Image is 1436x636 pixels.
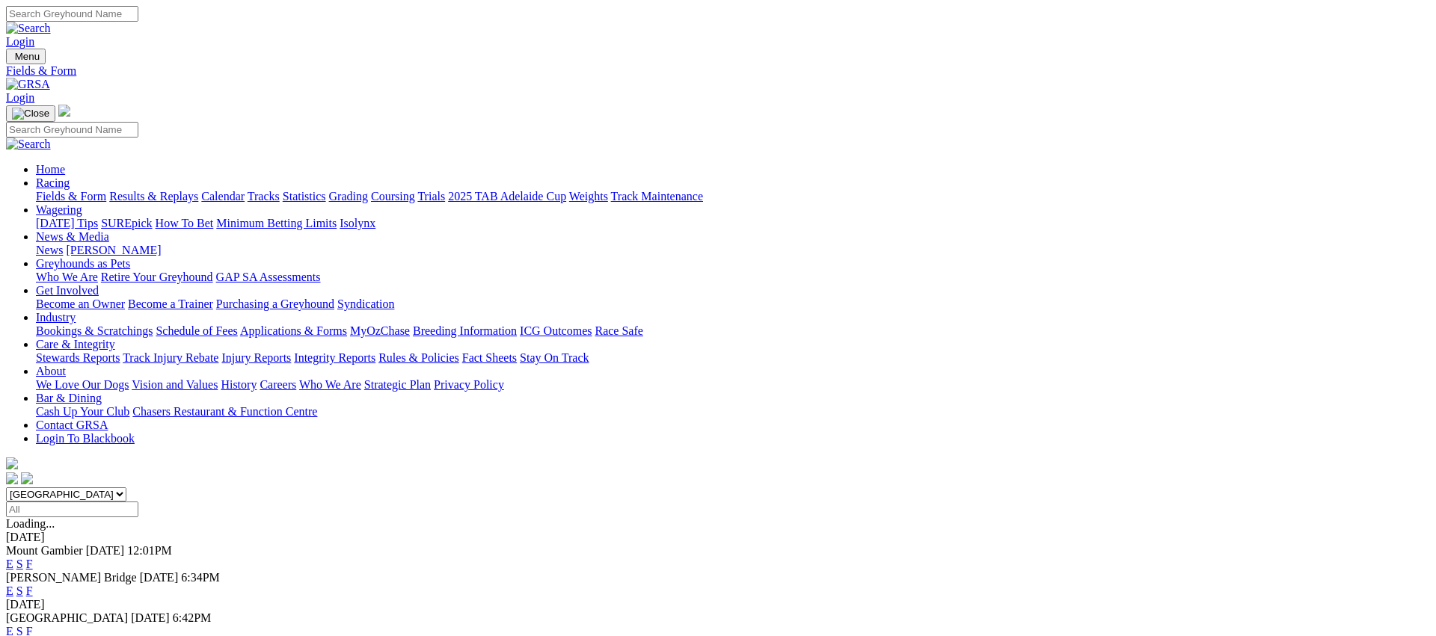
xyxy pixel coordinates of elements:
a: S [16,558,23,570]
a: Stay On Track [520,351,589,364]
a: Who We Are [36,271,98,283]
a: Integrity Reports [294,351,375,364]
a: Industry [36,311,76,324]
a: ICG Outcomes [520,324,592,337]
a: Become an Owner [36,297,125,310]
span: [DATE] [131,611,170,624]
a: Results & Replays [109,190,198,203]
div: News & Media [36,244,1430,257]
a: How To Bet [156,217,214,229]
a: Weights [569,190,608,203]
a: Become a Trainer [128,297,213,310]
a: Statistics [283,190,326,203]
a: F [26,558,33,570]
a: Bar & Dining [36,392,102,404]
span: [PERSON_NAME] Bridge [6,571,137,584]
img: Search [6,22,51,35]
a: Stewards Reports [36,351,120,364]
a: Vision and Values [132,378,218,391]
a: Privacy Policy [434,378,504,391]
a: Login [6,35,34,48]
a: Cash Up Your Club [36,405,129,418]
a: Calendar [201,190,245,203]
div: Care & Integrity [36,351,1430,365]
button: Toggle navigation [6,105,55,122]
a: [PERSON_NAME] [66,244,161,256]
a: News & Media [36,230,109,243]
div: Get Involved [36,297,1430,311]
div: [DATE] [6,598,1430,611]
a: Racing [36,176,70,189]
a: Fields & Form [36,190,106,203]
a: Strategic Plan [364,378,431,391]
span: Mount Gambier [6,544,83,557]
img: Search [6,138,51,151]
a: Applications & Forms [240,324,347,337]
a: Contact GRSA [36,419,108,431]
a: We Love Our Dogs [36,378,129,391]
span: [GEOGRAPHIC_DATA] [6,611,128,624]
a: Breeding Information [413,324,517,337]
a: Syndication [337,297,394,310]
a: Fields & Form [6,64,1430,78]
a: Home [36,163,65,176]
a: Minimum Betting Limits [216,217,337,229]
a: Bookings & Scratchings [36,324,153,337]
a: GAP SA Assessments [216,271,321,283]
span: [DATE] [140,571,179,584]
a: Schedule of Fees [156,324,237,337]
a: MyOzChase [350,324,410,337]
a: Wagering [36,203,82,216]
a: E [6,584,13,597]
div: Racing [36,190,1430,203]
img: GRSA [6,78,50,91]
a: News [36,244,63,256]
a: Purchasing a Greyhound [216,297,334,310]
a: Rules & Policies [378,351,459,364]
a: Greyhounds as Pets [36,257,130,270]
a: Grading [329,190,368,203]
a: Fact Sheets [462,351,517,364]
span: 12:01PM [127,544,172,557]
a: Who We Are [299,378,361,391]
a: Injury Reports [221,351,291,364]
div: Greyhounds as Pets [36,271,1430,284]
a: Trials [417,190,445,203]
a: SUREpick [101,217,152,229]
a: Isolynx [340,217,375,229]
span: Loading... [6,517,55,530]
div: Industry [36,324,1430,338]
img: facebook.svg [6,472,18,484]
img: Close [12,108,49,120]
a: Get Involved [36,284,99,297]
input: Search [6,6,138,22]
span: [DATE] [86,544,125,557]
button: Toggle navigation [6,49,46,64]
a: Track Injury Rebate [123,351,218,364]
a: History [221,378,257,391]
a: Track Maintenance [611,190,703,203]
a: Retire Your Greyhound [101,271,213,283]
span: Menu [15,51,40,62]
a: About [36,365,66,377]
a: Tracks [248,190,280,203]
div: Wagering [36,217,1430,230]
a: Coursing [371,190,415,203]
a: 2025 TAB Adelaide Cup [448,190,566,203]
a: Login To Blackbook [36,432,135,445]
img: logo-grsa-white.png [6,457,18,469]
a: F [26,584,33,597]
input: Select date [6,501,138,517]
img: twitter.svg [21,472,33,484]
span: 6:42PM [173,611,212,624]
img: logo-grsa-white.png [58,105,70,117]
a: E [6,558,13,570]
a: Race Safe [595,324,642,337]
span: 6:34PM [181,571,220,584]
a: Careers [260,378,296,391]
a: Login [6,91,34,104]
a: Care & Integrity [36,338,115,351]
div: [DATE] [6,531,1430,544]
a: S [16,584,23,597]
